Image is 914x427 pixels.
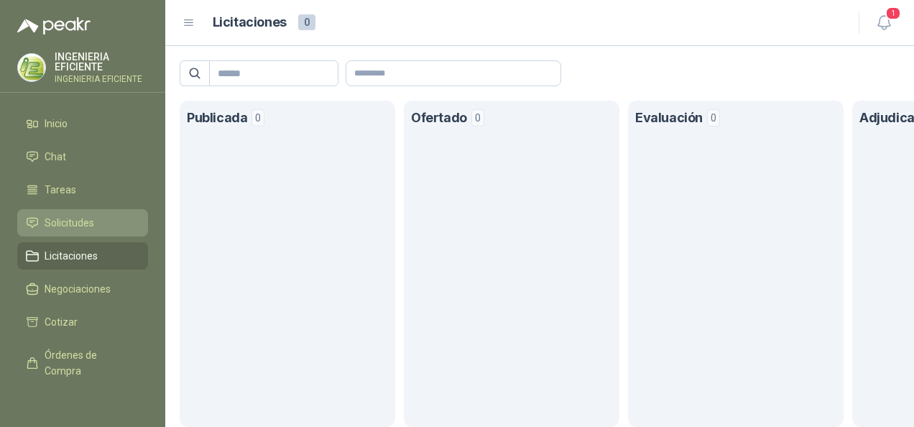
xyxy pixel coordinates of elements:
span: Licitaciones [45,248,98,264]
a: Órdenes de Compra [17,341,148,385]
a: Negociaciones [17,275,148,303]
a: Remisiones [17,390,148,418]
a: Solicitudes [17,209,148,237]
img: Logo peakr [17,17,91,35]
a: Chat [17,143,148,170]
span: Tareas [45,182,76,198]
span: 0 [471,109,484,127]
span: Solicitudes [45,215,94,231]
span: Inicio [45,116,68,132]
span: Chat [45,149,66,165]
a: Inicio [17,110,148,137]
span: Cotizar [45,314,78,330]
h1: Licitaciones [213,12,287,33]
span: Órdenes de Compra [45,347,134,379]
span: 0 [251,109,264,127]
span: Negociaciones [45,281,111,297]
h1: Evaluación [635,108,703,129]
span: 0 [707,109,720,127]
a: Cotizar [17,308,148,336]
img: Company Logo [18,54,45,81]
span: 0 [298,14,315,30]
button: 1 [871,10,897,36]
span: 1 [885,6,901,20]
a: Licitaciones [17,242,148,270]
h1: Ofertado [411,108,467,129]
p: INGENIERIA EFICIENTE [55,75,148,83]
a: Tareas [17,176,148,203]
p: INGENIERIA EFICIENTE [55,52,148,72]
h1: Publicada [187,108,247,129]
